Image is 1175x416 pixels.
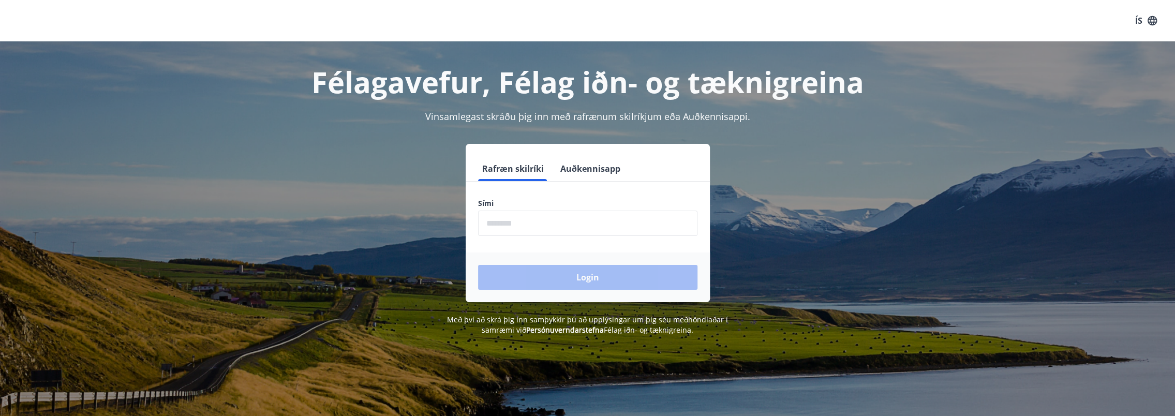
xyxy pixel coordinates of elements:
button: Rafræn skilríki [478,156,548,181]
span: Vinsamlegast skráðu þig inn með rafrænum skilríkjum eða Auðkennisappi. [425,110,750,123]
label: Sími [478,198,697,209]
h1: Félagavefur, Félag iðn- og tæknigreina [228,62,948,101]
button: ÍS [1129,11,1163,30]
a: Persónuverndarstefna [526,325,604,335]
button: Auðkennisapp [556,156,624,181]
span: Með því að skrá þig inn samþykkir þú að upplýsingar um þig séu meðhöndlaðar í samræmi við Félag i... [447,315,728,335]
